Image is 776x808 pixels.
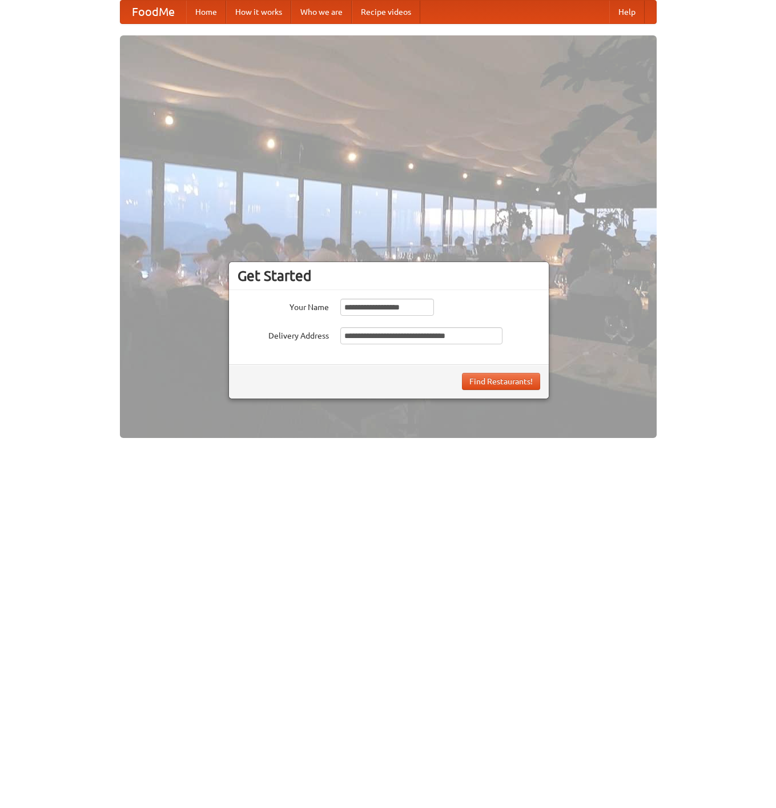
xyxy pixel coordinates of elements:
h3: Get Started [238,267,540,284]
a: Recipe videos [352,1,420,23]
label: Delivery Address [238,327,329,341]
a: Who we are [291,1,352,23]
button: Find Restaurants! [462,373,540,390]
a: FoodMe [120,1,186,23]
a: Home [186,1,226,23]
a: How it works [226,1,291,23]
a: Help [609,1,645,23]
label: Your Name [238,299,329,313]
